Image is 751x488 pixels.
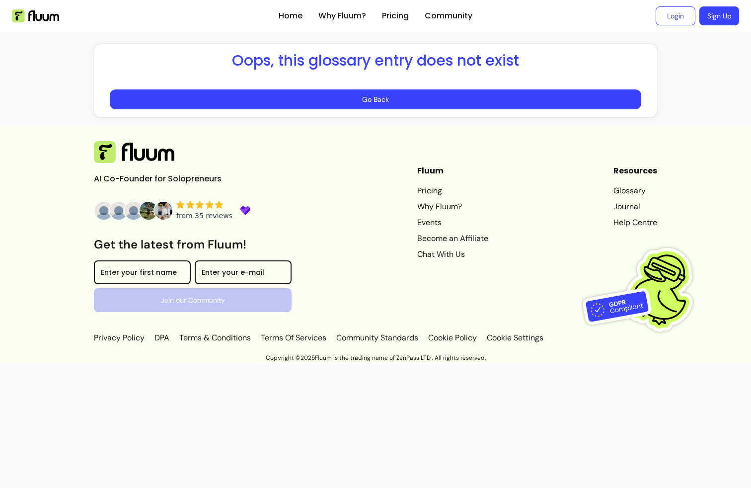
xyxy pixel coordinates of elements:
p: Cookie Settings [485,332,543,344]
input: Enter your e-mail [202,269,285,279]
header: Resources [613,165,657,177]
button: Go Back [110,89,641,109]
a: Community Standards [334,332,420,344]
img: Fluum Logo [12,9,59,22]
p: AI Co-Founder for Solopreneurs [94,173,243,185]
a: Why Fluum? [318,10,366,22]
h3: Get the latest from Fluum! [94,237,292,252]
header: Fluum [417,165,488,177]
a: Sign Up [699,6,739,25]
a: Why Fluum? [417,201,488,213]
a: Terms Of Services [259,332,328,344]
img: Fluum is GDPR compliant [583,227,707,351]
a: Community [425,10,472,22]
a: DPA [152,332,171,344]
a: Privacy Policy [94,332,147,344]
a: Pricing [417,185,488,197]
a: Journal [613,201,657,213]
a: Help Centre [613,217,657,229]
a: Cookie Policy [426,332,479,344]
a: Become an Affiliate [417,233,488,244]
a: Login [656,6,695,25]
a: Home [279,10,302,22]
a: Events [417,217,488,229]
h1: Oops, this glossary entry does not exist [110,52,641,70]
a: Pricing [382,10,409,22]
img: Fluum Logo [94,141,174,163]
a: Glossary [613,185,657,197]
input: Enter your first name [101,269,184,279]
a: Chat With Us [417,248,488,260]
a: Terms & Conditions [177,332,253,344]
